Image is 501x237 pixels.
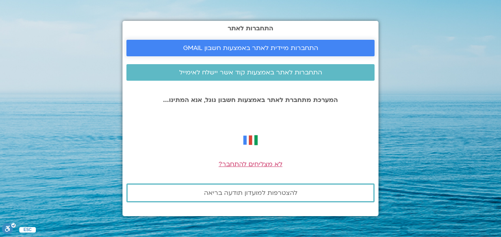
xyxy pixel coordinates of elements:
[126,64,375,81] a: התחברות לאתר באמצעות קוד אשר יישלח לאימייל
[126,96,375,104] p: המערכת מתחברת לאתר באמצעות חשבון גוגל, אנא המתינו...
[183,44,318,52] span: התחברות מיידית לאתר באמצעות חשבון GMAIL
[126,25,375,32] h2: התחברות לאתר
[204,189,297,196] span: להצטרפות למועדון תודעה בריאה
[126,40,375,56] a: התחברות מיידית לאתר באמצעות חשבון GMAIL
[219,160,282,168] a: לא מצליחים להתחבר?
[126,183,375,202] a: להצטרפות למועדון תודעה בריאה
[179,69,322,76] span: התחברות לאתר באמצעות קוד אשר יישלח לאימייל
